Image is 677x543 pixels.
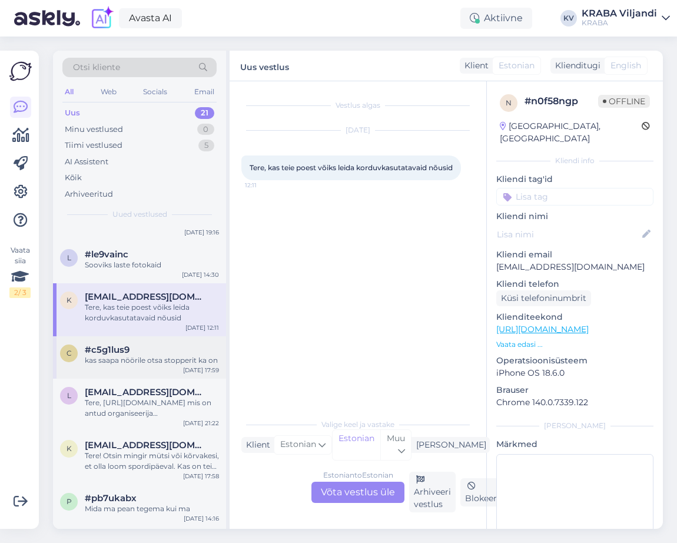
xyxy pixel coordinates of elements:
div: Tiimi vestlused [65,140,122,151]
div: Tere, kas teie poest võiks leida korduvkasutatavaid nõusid [85,302,219,323]
p: Kliendi telefon [496,278,653,290]
span: liisbetkukk@gmail.com [85,387,207,398]
div: [DATE] 17:59 [183,366,219,375]
p: Operatsioonisüsteem [496,355,653,367]
div: KV [560,10,577,27]
span: Estonian [499,59,535,72]
div: [DATE] 14:16 [184,514,219,523]
label: Uus vestlus [240,58,289,74]
span: #pb7ukabx [85,493,137,504]
div: Kliendi info [496,155,653,166]
img: explore-ai [89,6,114,31]
div: KRABA Viljandi [582,9,657,18]
div: Blokeeri [460,478,504,506]
a: KRABA ViljandiKRABA [582,9,670,28]
div: [DATE] 12:11 [185,323,219,332]
span: Uued vestlused [112,209,167,220]
p: Vaata edasi ... [496,339,653,350]
div: 21 [195,107,214,119]
div: [DATE] 19:16 [184,228,219,237]
div: # n0f58ngp [525,94,598,108]
span: k [67,296,72,304]
span: Tere, kas teie poest võiks leida korduvkasutatavaid nõusid [250,163,453,172]
div: [DATE] 21:22 [183,419,219,428]
span: l [67,391,71,400]
span: #le9vainc [85,249,128,260]
input: Lisa nimi [497,228,640,241]
div: Küsi telefoninumbrit [496,290,591,306]
div: [GEOGRAPHIC_DATA], [GEOGRAPHIC_DATA] [500,120,642,145]
span: kellyvahtramae@gmail.com [85,292,207,302]
p: Märkmed [496,438,653,451]
div: Sooviks laste fotokaid [85,260,219,270]
p: Klienditeekond [496,311,653,323]
span: 12:11 [245,181,289,190]
span: Estonian [280,438,316,451]
div: Vaata siia [9,245,31,298]
div: AI Assistent [65,156,108,168]
p: Chrome 140.0.7339.122 [496,396,653,409]
div: [PERSON_NAME] [496,421,653,431]
img: Askly Logo [9,60,32,82]
span: Offline [598,95,650,108]
div: Aktiivne [460,8,532,29]
div: Email [192,84,217,100]
div: Vestlus algas [241,100,474,111]
div: KRABA [582,18,657,28]
span: Muu [387,433,405,443]
div: Socials [141,84,170,100]
div: Mida ma pean tegema kui ma [85,504,219,514]
div: Tere, [URL][DOMAIN_NAME] mis on antud organiseerija [PERSON_NAME]? [85,398,219,419]
div: Minu vestlused [65,124,123,135]
a: [URL][DOMAIN_NAME] [496,324,589,335]
div: [DATE] [241,125,474,135]
div: Web [98,84,119,100]
p: Brauser [496,384,653,396]
div: Klient [241,439,270,451]
div: Estonian [333,430,380,460]
p: [EMAIL_ADDRESS][DOMAIN_NAME] [496,261,653,273]
span: kivirahkmirtelmia@gmail.com [85,440,207,451]
span: English [610,59,641,72]
span: n [506,98,512,107]
div: Klienditugi [550,59,600,72]
p: Kliendi tag'id [496,173,653,186]
div: [DATE] 14:30 [182,270,219,279]
span: k [67,444,72,453]
div: 0 [197,124,214,135]
p: iPhone OS 18.6.0 [496,367,653,379]
span: #c5g1lus9 [85,345,130,355]
div: Võta vestlus üle [311,482,404,503]
div: 5 [198,140,214,151]
div: Valige keel ja vastake [241,419,474,430]
span: p [67,497,72,506]
div: Uus [65,107,80,119]
span: c [67,349,72,357]
div: Klient [460,59,489,72]
input: Lisa tag [496,188,653,206]
div: kas saapa nöörile otsa stopperit ka on [85,355,219,366]
p: Kliendi nimi [496,210,653,223]
div: Estonian to Estonian [323,470,393,481]
span: l [67,253,71,262]
div: Kõik [65,172,82,184]
div: Arhiveeri vestlus [409,472,456,512]
div: Arhiveeritud [65,188,113,200]
div: [PERSON_NAME] [411,439,486,451]
a: Avasta AI [119,8,182,28]
p: Kliendi email [496,249,653,261]
div: All [62,84,76,100]
div: Tere! Otsin mingir mütsi või kõrvakesi, et olla loom spordipäeval. Kas on teie poes oleks midagi ... [85,451,219,472]
span: Otsi kliente [73,61,120,74]
div: [DATE] 17:58 [183,472,219,481]
div: 2 / 3 [9,287,31,298]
